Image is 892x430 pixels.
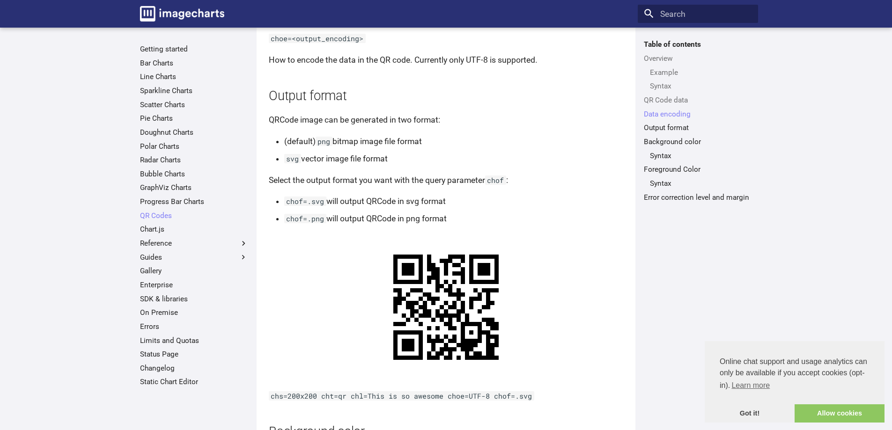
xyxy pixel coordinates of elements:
a: Overview [644,54,752,63]
nav: Foreground Color [644,179,752,188]
label: Reference [140,239,248,248]
a: Progress Bar Charts [140,197,248,206]
a: Errors [140,322,248,331]
a: Line Charts [140,72,248,81]
a: Chart.js [140,225,248,234]
a: Syntax [650,151,752,160]
a: learn more about cookies [730,379,771,393]
a: Radar Charts [140,155,248,165]
p: QRCode image can be generated in two format: [269,113,623,126]
a: allow cookies [795,404,885,423]
a: Example [650,68,752,77]
code: chs=200x200 cht=qr chl=This is so awesome choe=UTF-8 chof=.svg [269,391,534,401]
a: GraphViz Charts [140,183,248,192]
a: Scatter Charts [140,100,248,109]
code: choe=<output_encoding> [269,34,366,43]
code: chof=.png [284,214,326,223]
nav: Overview [644,68,752,91]
a: Syntax [650,81,752,91]
span: Online chat support and usage analytics can only be available if you accept cookies (opt-in). [720,356,870,393]
a: QR Codes [140,211,248,220]
a: Image-Charts documentation [136,2,229,25]
a: Error correction level and margin [644,193,752,202]
a: Gallery [140,266,248,276]
label: Table of contents [638,40,758,49]
a: Output format [644,123,752,132]
li: will output QRCode in svg format [284,195,623,208]
li: will output QRCode in png format [284,212,623,225]
a: dismiss cookie message [705,404,795,423]
h2: Output format [269,87,623,105]
a: On Premise [140,308,248,317]
a: Foreground Color [644,165,752,174]
img: logo [140,6,224,22]
div: cookieconsent [705,341,885,423]
a: Sparkline Charts [140,86,248,95]
a: Background color [644,137,752,146]
label: Guides [140,253,248,262]
a: SDK & libraries [140,294,248,304]
input: Search [638,5,758,23]
nav: Table of contents [638,40,758,202]
code: chof [485,175,506,185]
img: chart [372,233,520,381]
code: svg [284,154,301,163]
a: Syntax [650,179,752,188]
a: Status Page [140,350,248,359]
code: png [316,137,332,146]
nav: Background color [644,151,752,160]
a: Pie Charts [140,114,248,123]
a: Data encoding [644,109,752,119]
li: vector image file format [284,152,623,165]
a: Doughnut Charts [140,128,248,137]
p: Select the output format you want with the query parameter : [269,174,623,187]
p: How to encode the data in the QR code. Currently only UTF-8 is supported. [269,53,623,66]
a: Getting started [140,44,248,54]
a: Static Chart Editor [140,377,248,386]
a: Bar Charts [140,58,248,68]
a: QR Code data [644,95,752,105]
a: Polar Charts [140,142,248,151]
a: Changelog [140,364,248,373]
a: Bubble Charts [140,169,248,179]
a: Limits and Quotas [140,336,248,345]
code: chof=.svg [284,197,326,206]
a: Enterprise [140,280,248,290]
li: (default) bitmap image file format [284,135,623,148]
